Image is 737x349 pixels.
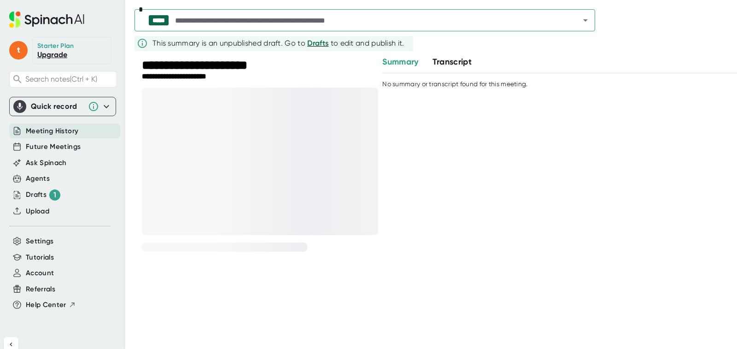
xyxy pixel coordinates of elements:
[26,158,67,168] button: Ask Spinach
[152,38,404,49] div: This summary is an unpublished draft. Go to to edit and publish it.
[26,189,60,201] button: Drafts 1
[37,50,67,59] a: Upgrade
[26,142,81,152] button: Future Meetings
[9,41,28,59] span: t
[26,126,78,136] button: Meeting History
[579,14,592,27] button: Open
[307,38,328,49] button: Drafts
[382,80,527,89] div: No summary or transcript found for this meeting.
[25,75,114,83] span: Search notes (Ctrl + K)
[382,56,418,68] button: Summary
[26,284,55,295] button: Referrals
[26,206,49,217] button: Upload
[26,300,66,310] span: Help Center
[26,236,54,247] button: Settings
[433,57,472,67] span: Transcript
[31,102,83,111] div: Quick record
[49,189,60,201] div: 1
[26,252,54,263] button: Tutorials
[13,97,112,116] div: Quick record
[433,56,472,68] button: Transcript
[37,42,74,50] div: Starter Plan
[26,300,76,310] button: Help Center
[307,39,328,47] span: Drafts
[26,173,50,184] button: Agents
[26,189,60,201] div: Drafts
[382,57,418,67] span: Summary
[26,268,54,278] button: Account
